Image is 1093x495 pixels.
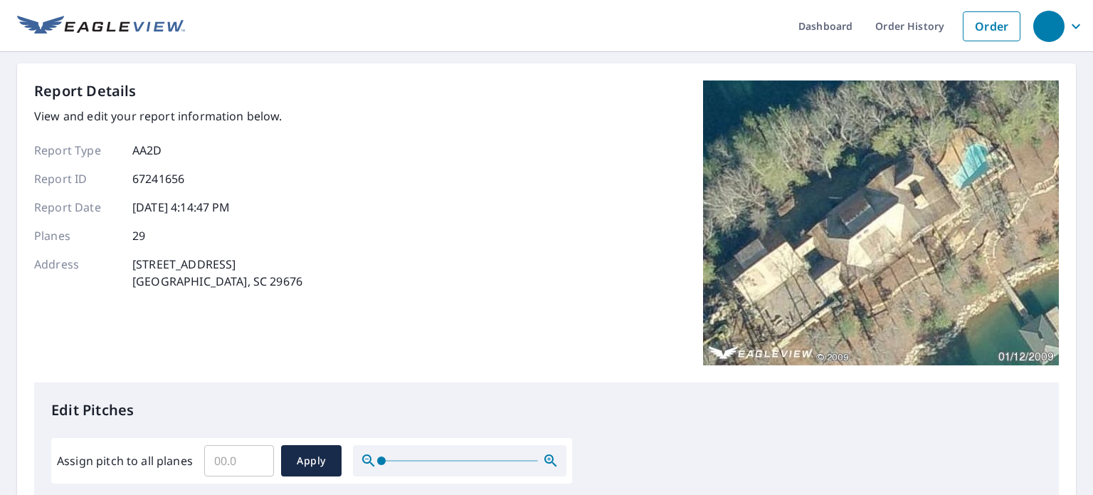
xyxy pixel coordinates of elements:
[132,170,184,187] p: 67241656
[34,256,120,290] p: Address
[34,108,302,125] p: View and edit your report information below.
[51,400,1042,421] p: Edit Pitches
[17,16,185,37] img: EV Logo
[132,199,231,216] p: [DATE] 4:14:47 PM
[57,452,193,469] label: Assign pitch to all planes
[34,170,120,187] p: Report ID
[963,11,1020,41] a: Order
[281,445,342,476] button: Apply
[34,142,120,159] p: Report Type
[132,256,302,290] p: [STREET_ADDRESS] [GEOGRAPHIC_DATA], SC 29676
[34,227,120,244] p: Planes
[34,199,120,216] p: Report Date
[204,441,274,481] input: 00.0
[132,227,145,244] p: 29
[292,452,330,470] span: Apply
[132,142,162,159] p: AA2D
[34,80,137,102] p: Report Details
[703,80,1059,365] img: Top image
